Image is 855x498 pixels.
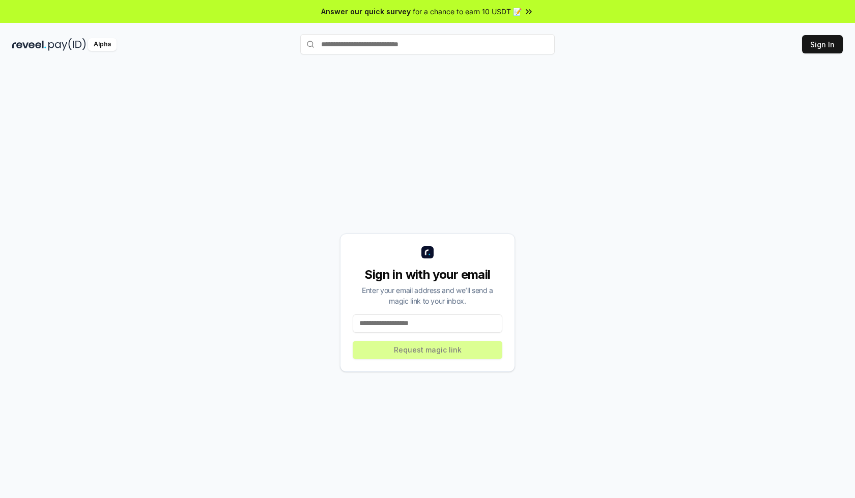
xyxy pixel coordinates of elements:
[353,267,502,283] div: Sign in with your email
[88,38,117,51] div: Alpha
[12,38,46,51] img: reveel_dark
[48,38,86,51] img: pay_id
[321,6,411,17] span: Answer our quick survey
[353,285,502,306] div: Enter your email address and we’ll send a magic link to your inbox.
[421,246,434,258] img: logo_small
[802,35,843,53] button: Sign In
[413,6,522,17] span: for a chance to earn 10 USDT 📝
